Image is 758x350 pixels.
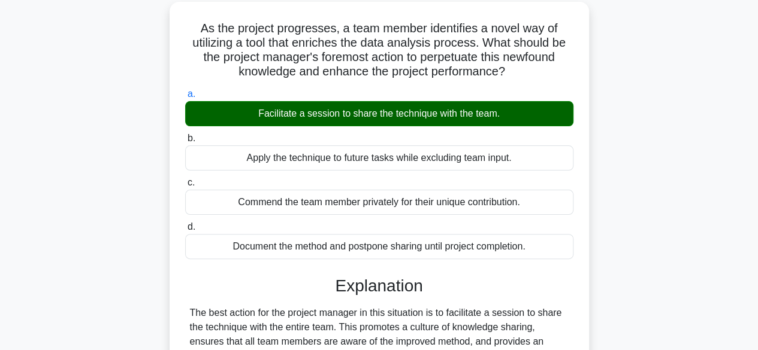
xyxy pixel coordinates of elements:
div: Commend the team member privately for their unique contribution. [185,190,573,215]
span: a. [188,89,195,99]
div: Document the method and postpone sharing until project completion. [185,234,573,259]
span: b. [188,133,195,143]
span: d. [188,221,195,232]
div: Facilitate a session to share the technique with the team. [185,101,573,126]
div: Apply the technique to future tasks while excluding team input. [185,145,573,171]
span: c. [188,177,195,187]
h5: As the project progresses, a team member identifies a novel way of utilizing a tool that enriches... [184,21,575,80]
h3: Explanation [192,276,566,296]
